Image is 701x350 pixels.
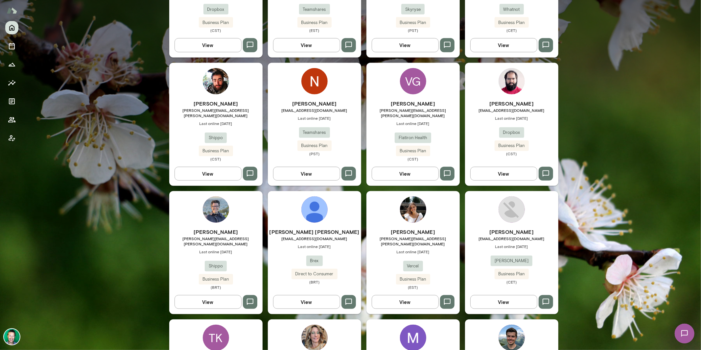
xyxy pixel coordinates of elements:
span: (EST) [268,28,361,33]
span: [PERSON_NAME] [491,258,532,264]
span: Business Plan [297,142,332,149]
span: (BRT) [169,285,263,290]
span: Last online [DATE] [169,249,263,254]
button: View [175,295,242,309]
h6: [PERSON_NAME] [366,100,460,108]
span: (BRT) [268,279,361,285]
button: Growth Plan [5,58,18,71]
div: VG [400,68,426,94]
span: Teamshares [299,6,330,13]
span: Business Plan [297,19,332,26]
h6: [PERSON_NAME] [366,228,460,236]
img: Júlio Batista [203,196,229,223]
h6: [PERSON_NAME] [465,228,558,236]
span: Last online [DATE] [366,249,460,254]
span: (EST) [366,285,460,290]
span: Flatiron Health [395,135,431,141]
span: (CET) [465,279,558,285]
h6: [PERSON_NAME] [169,228,263,236]
span: Business Plan [495,142,529,149]
img: Niles Mcgiver [301,68,328,94]
span: [PERSON_NAME][EMAIL_ADDRESS][PERSON_NAME][DOMAIN_NAME] [169,236,263,246]
span: Last online [DATE] [465,244,558,249]
span: [PERSON_NAME][EMAIL_ADDRESS][PERSON_NAME][DOMAIN_NAME] [366,236,460,246]
span: (CST) [169,156,263,162]
button: View [273,167,340,181]
button: Home [5,21,18,34]
span: Last online [DATE] [169,121,263,126]
button: View [470,167,537,181]
button: Members [5,113,18,126]
span: Teamshares [299,129,330,136]
button: Sessions [5,39,18,53]
img: Brian Lawrence [4,329,20,345]
h6: [PERSON_NAME] [465,100,558,108]
button: View [372,38,439,52]
img: Mento [7,4,17,17]
span: Business Plan [495,271,529,277]
img: Michael Musslewhite [203,68,229,94]
span: [EMAIL_ADDRESS][DOMAIN_NAME] [268,236,361,241]
button: Client app [5,132,18,145]
span: Last online [DATE] [465,115,558,121]
img: Avallon Azevedo [301,196,328,223]
span: Vercel [403,263,423,269]
span: Shippo [205,263,227,269]
h6: [PERSON_NAME] [268,100,361,108]
span: Business Plan [199,148,233,154]
button: View [372,167,439,181]
span: Direct to Consumer [292,271,338,277]
span: Business Plan [396,276,430,283]
span: [PERSON_NAME][EMAIL_ADDRESS][PERSON_NAME][DOMAIN_NAME] [169,108,263,118]
img: Ruben Segura [499,196,525,223]
span: (CST) [169,28,263,33]
button: Insights [5,76,18,89]
span: Business Plan [199,19,233,26]
button: View [273,295,340,309]
span: (CST) [366,156,460,162]
button: View [175,167,242,181]
span: [EMAIL_ADDRESS][DOMAIN_NAME] [465,108,558,113]
button: View [372,295,439,309]
span: [EMAIL_ADDRESS][DOMAIN_NAME] [268,108,361,113]
span: Business Plan [396,19,430,26]
span: [EMAIL_ADDRESS][DOMAIN_NAME] [465,236,558,241]
button: View [273,38,340,52]
h6: [PERSON_NAME] [169,100,263,108]
span: Last online [DATE] [366,121,460,126]
span: Dropbox [499,129,524,136]
span: (CET) [465,28,558,33]
span: (PST) [366,28,460,33]
span: Shippo [205,135,227,141]
span: (CST) [465,151,558,156]
img: Kathryn Middleton [400,196,426,223]
span: [PERSON_NAME][EMAIL_ADDRESS][PERSON_NAME][DOMAIN_NAME] [366,108,460,118]
h6: [PERSON_NAME] [PERSON_NAME] [268,228,361,236]
span: Last online [DATE] [268,244,361,249]
span: Business Plan [396,148,430,154]
span: Business Plan [495,19,529,26]
button: Documents [5,95,18,108]
button: View [470,38,537,52]
span: Skyryse [401,6,425,13]
button: View [470,295,537,309]
span: Whatnot [500,6,524,13]
span: Dropbox [203,6,228,13]
button: View [175,38,242,52]
span: Last online [DATE] [268,115,361,121]
img: Adam Ranfelt [499,68,525,94]
span: (PST) [268,151,361,156]
span: Brex [306,258,323,264]
span: Business Plan [199,276,233,283]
